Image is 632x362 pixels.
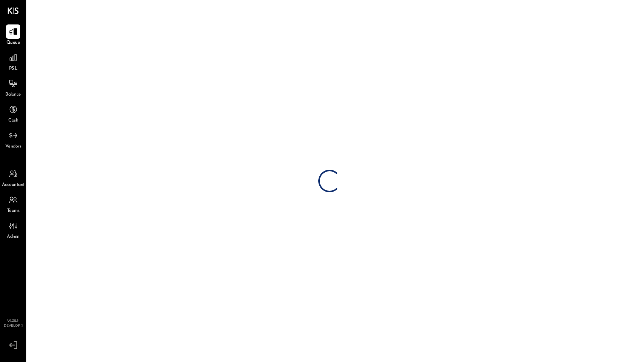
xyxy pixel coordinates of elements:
[2,182,25,189] span: Accountant
[0,128,26,150] a: Vendors
[0,102,26,124] a: Cash
[0,24,26,46] a: Queue
[7,234,20,240] span: Admin
[8,117,18,124] span: Cash
[9,65,18,72] span: P&L
[5,91,21,98] span: Balance
[0,167,26,189] a: Accountant
[7,208,20,214] span: Teams
[6,40,20,46] span: Queue
[0,50,26,72] a: P&L
[0,193,26,214] a: Teams
[0,76,26,98] a: Balance
[5,143,21,150] span: Vendors
[0,219,26,240] a: Admin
